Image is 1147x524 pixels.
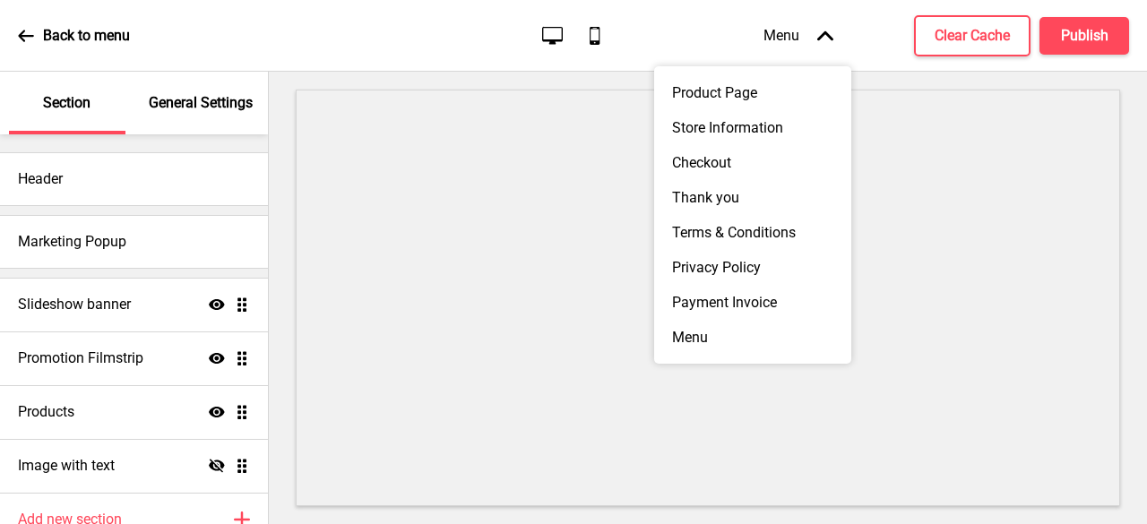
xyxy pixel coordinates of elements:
p: Section [43,93,91,113]
h4: Products [18,402,74,422]
button: Clear Cache [914,15,1031,56]
div: Thank you [654,180,851,215]
div: Payment Invoice [654,285,851,320]
h4: Publish [1061,26,1108,46]
div: Store Information [654,110,851,145]
p: Back to menu [43,26,130,46]
h4: Header [18,169,63,189]
h4: Image with text [18,456,115,476]
div: Checkout [654,145,851,180]
h4: Marketing Popup [18,232,126,252]
div: Menu [654,320,851,355]
div: Privacy Policy [654,250,851,285]
div: Menu [746,9,851,62]
div: Product Page [654,75,851,110]
div: Terms & Conditions [654,215,851,250]
p: General Settings [149,93,253,113]
h4: Slideshow banner [18,295,131,314]
h4: Clear Cache [935,26,1010,46]
h4: Promotion Filmstrip [18,348,143,368]
button: Publish [1039,17,1129,55]
a: Back to menu [18,12,130,60]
